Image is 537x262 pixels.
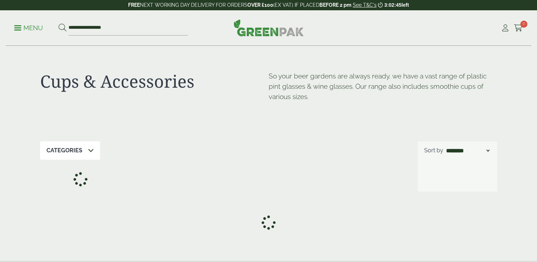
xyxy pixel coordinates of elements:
[424,146,443,155] p: Sort by
[514,24,523,32] i: Cart
[269,71,497,102] p: So your beer gardens are always ready, we have a vast range of plastic pint glasses & wine glasse...
[247,2,273,8] strong: OVER £100
[234,19,304,36] img: GreenPak Supplies
[14,24,43,31] a: Menu
[319,2,351,8] strong: BEFORE 2 pm
[445,146,491,155] select: Shop order
[14,24,43,32] p: Menu
[401,2,409,8] span: left
[128,2,140,8] strong: FREE
[353,2,377,8] a: See T&C's
[384,2,401,8] span: 3:02:45
[514,23,523,33] a: 0
[501,24,510,32] i: My Account
[40,71,269,92] h1: Cups & Accessories
[520,21,527,28] span: 0
[46,146,82,155] p: Categories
